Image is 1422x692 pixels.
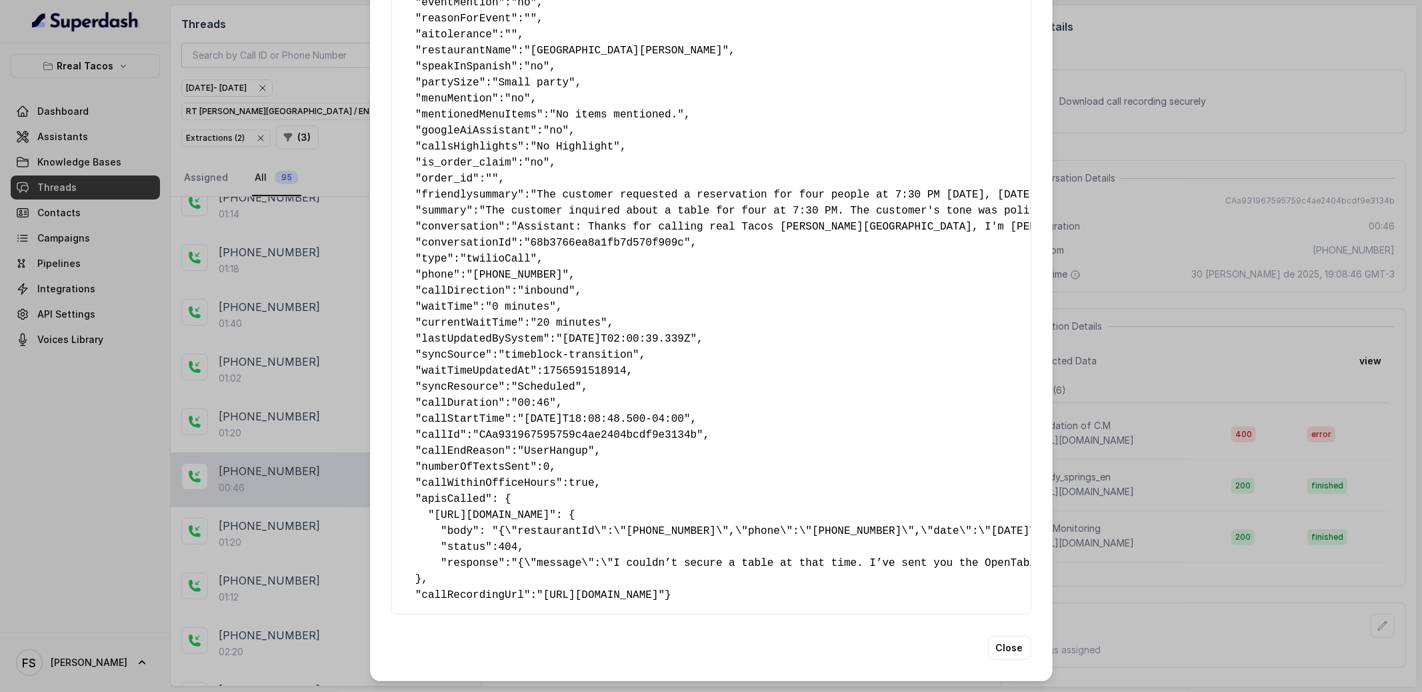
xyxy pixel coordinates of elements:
span: "0 minutes" [485,301,556,313]
span: "[URL][DOMAIN_NAME]" [537,589,665,601]
span: googleAiAssistant [421,125,530,137]
span: "" [524,13,537,25]
span: "[GEOGRAPHIC_DATA][PERSON_NAME]" [524,45,729,57]
span: "no" [505,93,530,105]
span: "UserHangup" [517,445,594,457]
span: [URL][DOMAIN_NAME] [435,509,550,521]
span: lastUpdatedBySystem [421,333,543,345]
span: waitTime [421,301,473,313]
span: "Scheduled" [511,381,582,393]
span: status [447,541,486,553]
span: "no" [524,157,549,169]
span: reasonForEvent [421,13,511,25]
span: response [447,557,499,569]
span: "" [485,173,498,185]
span: callWithinOfficeHours [421,477,556,489]
span: summary [421,205,466,217]
span: "20 minutes" [531,317,607,329]
span: speakInSpanish [421,61,511,73]
span: 1756591518914 [543,365,627,377]
span: friendlysummary [421,189,517,201]
span: mentionedMenuItems [421,109,537,121]
span: order_id [421,173,473,185]
span: "CAa931967595759c4ae2404bcdf9e3134b" [473,429,703,441]
span: "68b3766ea8a1fb7d570f909c" [524,237,691,249]
span: "no" [543,125,569,137]
span: "timeblock-transition" [499,349,639,361]
span: "00:46" [511,397,556,409]
span: "No Highlight" [531,141,620,153]
span: callsHighlights [421,141,517,153]
span: callDuration [421,397,498,409]
span: syncResource [421,381,498,393]
span: "inbound" [517,285,575,297]
span: callStartTime [421,413,505,425]
span: "{\"message\":\"I couldn’t secure a table at that time. I’ve sent you the OpenTable link so you c... [511,557,1337,569]
span: 0 [543,461,550,473]
button: Close [988,636,1031,660]
span: "Small party" [492,77,575,89]
span: "[DATE]T02:00:39.339Z" [556,333,697,345]
span: syncSource [421,349,485,361]
span: callDirection [421,285,505,297]
span: true [569,477,594,489]
span: is_order_claim [421,157,511,169]
span: menuMention [421,93,492,105]
span: partySize [421,77,479,89]
span: aitolerance [421,29,492,41]
span: conversation [421,221,498,233]
span: numberOfTextsSent [421,461,530,473]
span: type [421,253,447,265]
span: waitTimeUpdatedAt [421,365,530,377]
span: "[PHONE_NUMBER]" [467,269,569,281]
span: callRecordingUrl [421,589,524,601]
span: callEndReason [421,445,505,457]
span: "no" [524,61,549,73]
span: "" [505,29,517,41]
span: currentWaitTime [421,317,517,329]
span: "twilioCall" [460,253,537,265]
span: phone [421,269,453,281]
span: "[DATE]T18:08:48.500-04:00" [517,413,690,425]
span: 404 [499,541,518,553]
span: restaurantName [421,45,511,57]
span: callId [421,429,460,441]
span: conversationId [421,237,511,249]
span: "No items mentioned." [549,109,684,121]
span: apisCalled [421,493,485,505]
